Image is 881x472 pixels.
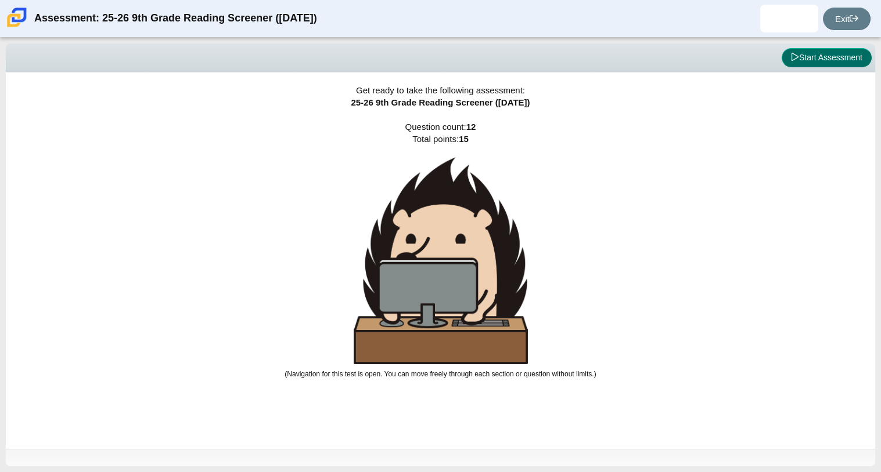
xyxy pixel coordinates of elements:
small: (Navigation for this test is open. You can move freely through each section or question without l... [285,370,596,378]
span: 25-26 9th Grade Reading Screener ([DATE]) [351,97,530,107]
img: hedgehog-behind-computer-large.png [354,157,528,364]
div: Assessment: 25-26 9th Grade Reading Screener ([DATE]) [34,5,317,32]
b: 15 [459,134,469,144]
img: Carmen School of Science & Technology [5,5,29,30]
a: Carmen School of Science & Technology [5,21,29,31]
img: noemi.barragan.NPNURX [780,9,799,28]
span: Question count: Total points: [285,122,596,378]
a: Exit [823,8,871,30]
button: Start Assessment [782,48,872,68]
b: 12 [466,122,476,132]
span: Get ready to take the following assessment: [356,85,525,95]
